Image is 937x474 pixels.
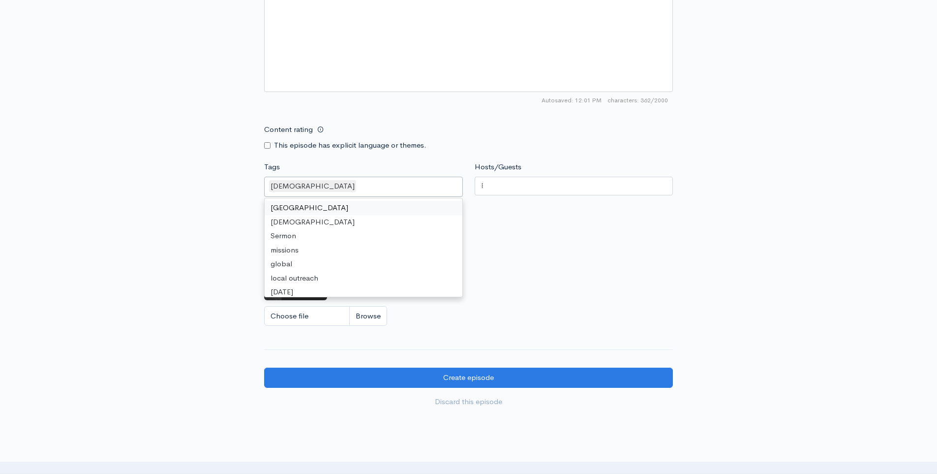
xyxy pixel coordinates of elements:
[265,257,462,271] div: global
[481,180,483,191] input: Enter the names of the people that appeared on this episode
[607,96,668,105] span: 362/2000
[265,215,462,229] div: [DEMOGRAPHIC_DATA]
[269,180,356,192] div: [DEMOGRAPHIC_DATA]
[265,201,462,215] div: [GEOGRAPHIC_DATA]
[264,120,313,140] label: Content rating
[542,96,602,105] span: Autosaved: 12:01 PM
[264,368,673,388] input: Create episode
[264,392,673,412] a: Discard this episode
[265,229,462,243] div: Sermon
[265,243,462,257] div: missions
[475,161,521,173] label: Hosts/Guests
[264,161,280,173] label: Tags
[265,285,462,299] div: [DATE]
[264,223,673,233] small: If no artwork is selected your default podcast artwork will be used
[265,271,462,285] div: local outreach
[274,140,426,151] label: This episode has explicit language or themes.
